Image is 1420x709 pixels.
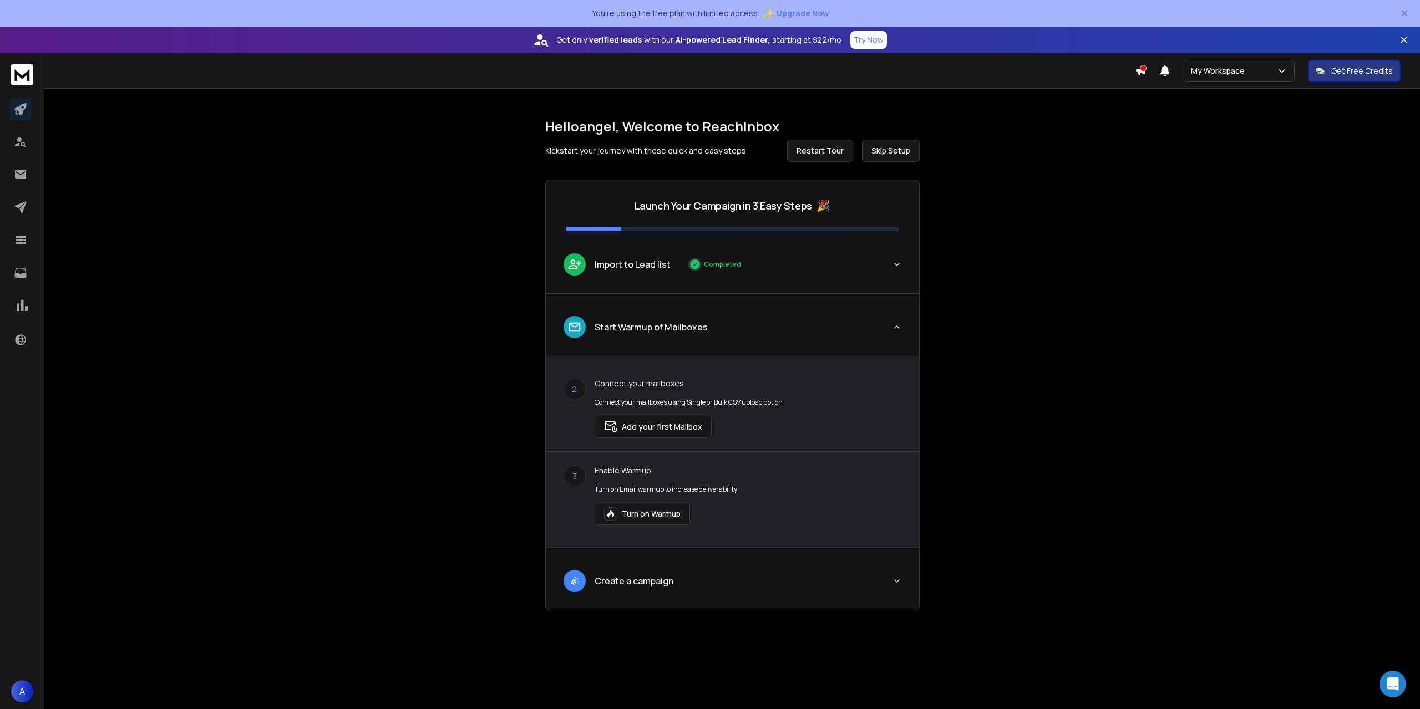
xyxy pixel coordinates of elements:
[595,258,671,271] p: Import to Lead list
[1191,65,1249,76] p: My Workspace
[545,145,746,156] p: Kickstart your journey with these quick and easy steps
[595,503,690,525] button: Turn on Warmup
[787,140,853,162] button: Restart Tour
[595,416,712,438] button: Add your first Mailbox
[862,140,920,162] button: Skip Setup
[854,34,884,45] p: Try Now
[564,465,586,487] div: 3
[1308,60,1401,82] button: Get Free Credits
[595,465,737,476] p: Enable Warmup
[676,34,770,45] strong: AI-powered Lead Finder,
[556,34,841,45] p: Get only with our starting at $22/mo
[589,34,642,45] strong: verified leads
[546,244,919,293] button: leadImport to Lead listCompleted
[595,485,737,494] p: Turn on Email warmup to increase deliverability
[564,378,586,400] div: 2
[871,145,910,156] span: Skip Setup
[546,356,919,547] div: leadStart Warmup of Mailboxes
[11,680,33,702] button: A
[762,6,774,21] span: ✨
[11,64,33,85] img: logo
[816,198,830,213] span: 🎉
[567,257,582,271] img: lead
[1331,65,1393,76] p: Get Free Credits
[635,198,812,213] p: Launch Your Campaign in 3 Easy Steps
[850,31,887,49] button: Try Now
[546,307,919,356] button: leadStart Warmup of Mailboxes
[545,118,920,135] h1: Hello angel , Welcome to ReachInbox
[592,8,758,19] p: You're using the free plan with limited access
[567,320,582,334] img: lead
[1380,671,1406,697] div: Open Intercom Messenger
[762,2,829,24] button: ✨Upgrade Now
[567,574,582,588] img: lead
[704,260,741,269] p: Completed
[777,8,829,19] span: Upgrade Now
[595,378,783,389] p: Connect your mailboxes
[595,320,708,334] p: Start Warmup of Mailboxes
[546,561,919,610] button: leadCreate a campaign
[595,398,783,407] p: Connect your mailboxes using Single or Bulk CSV upload option
[595,574,673,588] p: Create a campaign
